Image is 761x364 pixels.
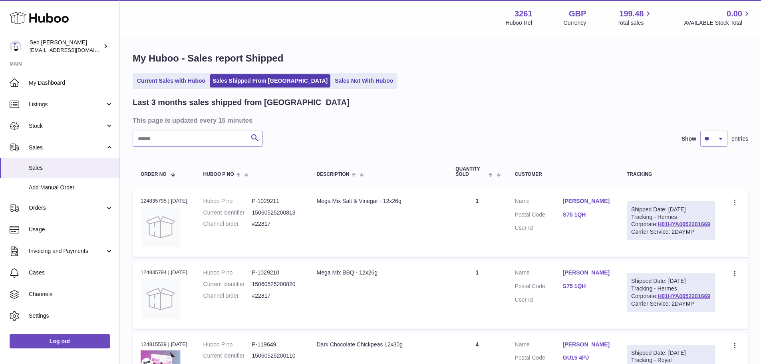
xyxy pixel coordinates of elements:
dt: Channel order [203,292,252,300]
dt: Name [515,269,563,278]
dt: Channel order [203,220,252,228]
dt: Huboo P no [203,341,252,348]
dt: Huboo P no [203,269,252,276]
dt: Postal Code [515,282,563,292]
a: H01HYA0052201669 [658,221,710,227]
div: Carrier Service: 2DAYMP [631,300,710,308]
span: My Dashboard [29,79,113,87]
a: [PERSON_NAME] [563,197,611,205]
h2: Last 3 months sales shipped from [GEOGRAPHIC_DATA] [133,97,350,108]
div: Carrier Service: 2DAYMP [631,228,710,236]
a: 0.00 AVAILABLE Stock Total [684,8,751,27]
a: Sales Shipped From [GEOGRAPHIC_DATA] [210,74,330,88]
dt: Name [515,197,563,207]
span: 199.48 [619,8,644,19]
span: Total sales [617,19,653,27]
div: Shipped Date: [DATE] [631,349,710,357]
div: Seb [PERSON_NAME] [30,39,101,54]
a: [PERSON_NAME] [563,341,611,348]
img: no-photo.jpg [141,279,181,319]
div: Currency [564,19,586,27]
dt: Name [515,341,563,350]
div: 124815539 | [DATE] [141,341,187,348]
dd: P-119649 [252,341,301,348]
a: S75 1QH [563,282,611,290]
span: Orders [29,204,105,212]
a: H01HYA0052201669 [658,293,710,299]
a: Sales Not With Huboo [332,74,396,88]
td: 1 [447,261,507,328]
h3: This page is updated every 15 minutes [133,116,746,125]
span: Quantity Sold [455,167,486,177]
div: Shipped Date: [DATE] [631,277,710,285]
strong: 3261 [515,8,533,19]
div: Customer [515,172,611,177]
div: Shipped Date: [DATE] [631,206,710,213]
span: Listings [29,101,105,108]
td: 1 [447,189,507,257]
span: 0.00 [727,8,742,19]
span: entries [731,135,748,143]
span: Add Manual Order [29,184,113,191]
span: [EMAIL_ADDRESS][DOMAIN_NAME] [30,47,117,53]
span: Sales [29,144,105,151]
dt: Huboo P no [203,197,252,205]
dt: User Id [515,296,563,304]
img: internalAdmin-3261@internal.huboo.com [10,40,22,52]
span: Sales [29,164,113,172]
a: GU15 4PJ [563,354,611,362]
a: [PERSON_NAME] [563,269,611,276]
span: Order No [141,172,167,177]
dd: #22817 [252,220,301,228]
dd: P-1029211 [252,197,301,205]
div: 124835795 | [DATE] [141,197,187,205]
div: Tracking [627,172,715,177]
span: AVAILABLE Stock Total [684,19,751,27]
div: Mega Mix Salt & Vinegar - 12x26g [316,197,439,205]
span: Invoicing and Payments [29,247,105,255]
a: S75 1QH [563,211,611,219]
span: Huboo P no [203,172,234,177]
label: Show [682,135,696,143]
div: Huboo Ref [506,19,533,27]
dd: #22817 [252,292,301,300]
a: Log out [10,334,110,348]
dt: Postal Code [515,354,563,364]
dt: Current identifier [203,209,252,217]
img: no-photo.jpg [141,207,181,247]
div: 124835794 | [DATE] [141,269,187,276]
strong: GBP [569,8,586,19]
dd: 15060525200110 [252,352,301,360]
a: Current Sales with Huboo [134,74,208,88]
span: Settings [29,312,113,320]
span: Description [316,172,349,177]
dt: Current identifier [203,280,252,288]
span: Channels [29,290,113,298]
span: Stock [29,122,105,130]
div: Tracking - Hermes Corporate: [627,201,715,241]
dt: User Id [515,224,563,232]
a: 199.48 Total sales [617,8,653,27]
span: Usage [29,226,113,233]
div: Dark Chocolate Chickpeas 12x30g [316,341,439,348]
dt: Postal Code [515,211,563,221]
h1: My Huboo - Sales report Shipped [133,52,748,65]
div: Tracking - Hermes Corporate: [627,273,715,312]
dd: P-1029210 [252,269,301,276]
div: Mega Mix BBQ - 12x26g [316,269,439,276]
dd: 15060525200820 [252,280,301,288]
dd: 15060525200813 [252,209,301,217]
dt: Current identifier [203,352,252,360]
span: Cases [29,269,113,276]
